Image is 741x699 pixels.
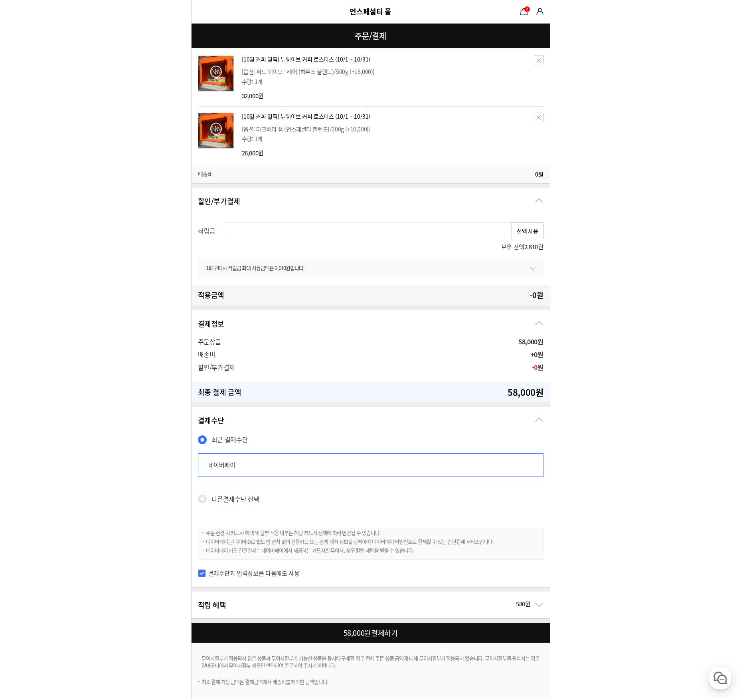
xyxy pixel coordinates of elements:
a: 대화 [53,253,103,273]
a: 마이쇼핑 [534,6,546,18]
li: 옵션 [242,125,532,133]
span: + [531,349,543,359]
span: 2,610원 [524,242,543,251]
label: 최근 결제수단 [211,434,248,453]
h2: 결제정보 [198,318,224,329]
span: 다른 [211,494,223,504]
span: 대화 [73,266,83,272]
span: 26,000원 [242,149,264,157]
span: 원 [532,362,543,372]
span: 58,000 [518,337,543,346]
span: - [532,362,537,372]
p: [옵션: 다크베리 잼 (언스페셜티 블렌드)/200g (+10,000)] [242,125,532,133]
h2: 결제수단 [198,415,224,426]
li: 주문 변경 시 카드사 혜택 및 할부 적용 여부는 해당 카드사 정책에 따라 변경될 수 있습니다. [202,528,539,536]
a: 홈 [2,253,53,273]
h3: 배송비 [198,170,213,179]
button: 58,000원결제하기 [192,623,550,643]
button: 삭제 [534,56,543,65]
li: 네이버페이 카드 간편결제는 네이버페이에서 제공하는 카드사별 무이자, 청구 할인 혜택을 받을 수 있습니다. [202,545,539,554]
span: 0 [534,362,537,372]
span: 원 [537,337,543,346]
h1: 주문/결제 [192,23,550,48]
span: 원 [535,170,543,179]
span: 580원 [516,600,530,608]
span: 0 [532,290,537,300]
a: 설정 [103,253,153,273]
p: [옵션: 써드 웨이브 : 레어 (하우스 블렌드)/500g (+16,000)] [242,67,532,76]
li: 1회 구매시 적립금 최대 사용금액은 2,610원입니다. [206,264,535,272]
li: 무이자할부가 적용되지 않은 상품과 무이자할부가 가능한 상품을 동시에 구매할 경우 전체 주문 상품 금액에 대해 무이자할부가 적용되지 않습니다. 무이자할부를 원하시는 경우 장바구... [198,655,543,678]
h3: 최종 결제 금액 [198,388,241,397]
div: 네이버페이 [198,453,543,477]
h2: 할인/부가결제 [198,196,240,207]
strong: 적립금 [198,222,215,239]
span: 홈 [25,265,30,272]
strong: 상품명 [242,112,532,121]
th: 배송비 [198,348,260,361]
span: 0원 [534,349,543,359]
button: 전액 사용 [512,222,543,239]
li: 수량: 1개 [242,77,532,86]
button: 삭제 [534,113,543,122]
li: 옵션 [242,67,532,76]
th: 주문상품 [198,337,260,348]
div: - 원 [530,291,543,300]
span: 2 [526,6,528,12]
li: 네이버페이는 네이버ID로 별도 앱 설치 없이 신용카드 또는 은행 계좌 정보를 등록하여 네이버페이 비밀번호로 결제할 수 있는 간편결제 서비스입니다. [202,536,539,545]
th: 할인/부가결제 [198,361,260,373]
h2: 적립 혜택 [198,600,226,610]
a: [10월 커피 월픽] 뉴웨이브 커피 로스터스 (10/1 ~ 10/31) [242,112,371,120]
strong: 상품명 [242,55,532,64]
h3: 적용금액 [198,291,224,300]
label: 결제수단과 입력정보를 다음에도 사용 [208,569,300,578]
li: 최소 결제 가능 금액은 결제금액에서 배송비를 제외한 금액입니다. [198,678,543,685]
label: 결제수단 선택 [211,493,260,513]
a: [10월 커피 월픽] 뉴웨이브 커피 로스터스 (10/1 ~ 10/31) [242,55,371,63]
span: 설정 [123,265,133,272]
a: 언스페셜티 몰 [350,6,391,17]
span: 보유 잔액 [501,242,543,251]
li: 수량: 1개 [242,134,532,143]
span: 58,000 [508,385,535,399]
a: 장바구니2 [518,6,530,18]
span: 0 [535,170,538,178]
strong: 원 [508,388,543,397]
span: 32,000원 [242,91,264,100]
